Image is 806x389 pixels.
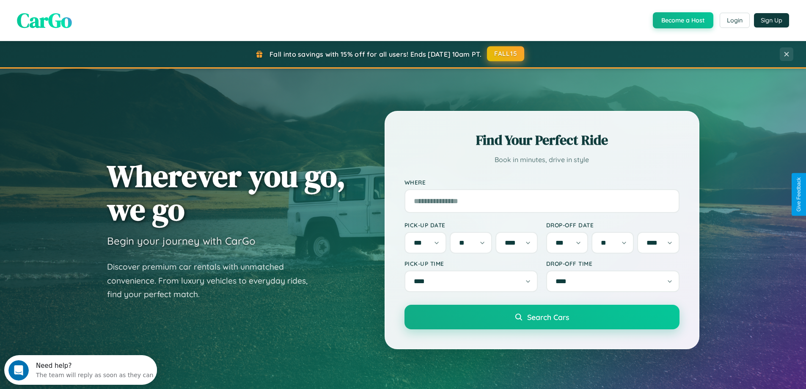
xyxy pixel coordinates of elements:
[546,221,679,229] label: Drop-off Date
[404,221,538,229] label: Pick-up Date
[404,154,679,166] p: Book in minutes, drive in style
[653,12,713,28] button: Become a Host
[404,260,538,267] label: Pick-up Time
[487,46,524,61] button: FALL15
[546,260,679,267] label: Drop-off Time
[8,360,29,381] iframe: Intercom live chat
[754,13,789,28] button: Sign Up
[796,177,802,212] div: Give Feedback
[270,50,481,58] span: Fall into savings with 15% off for all users! Ends [DATE] 10am PT.
[720,13,750,28] button: Login
[32,7,149,14] div: Need help?
[404,131,679,149] h2: Find Your Perfect Ride
[3,3,157,27] div: Open Intercom Messenger
[107,260,319,301] p: Discover premium car rentals with unmatched convenience. From luxury vehicles to everyday rides, ...
[404,179,679,186] label: Where
[32,14,149,23] div: The team will reply as soon as they can
[4,355,157,385] iframe: Intercom live chat discovery launcher
[107,159,346,226] h1: Wherever you go, we go
[404,305,679,329] button: Search Cars
[527,312,569,322] span: Search Cars
[17,6,72,34] span: CarGo
[107,235,256,247] h3: Begin your journey with CarGo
